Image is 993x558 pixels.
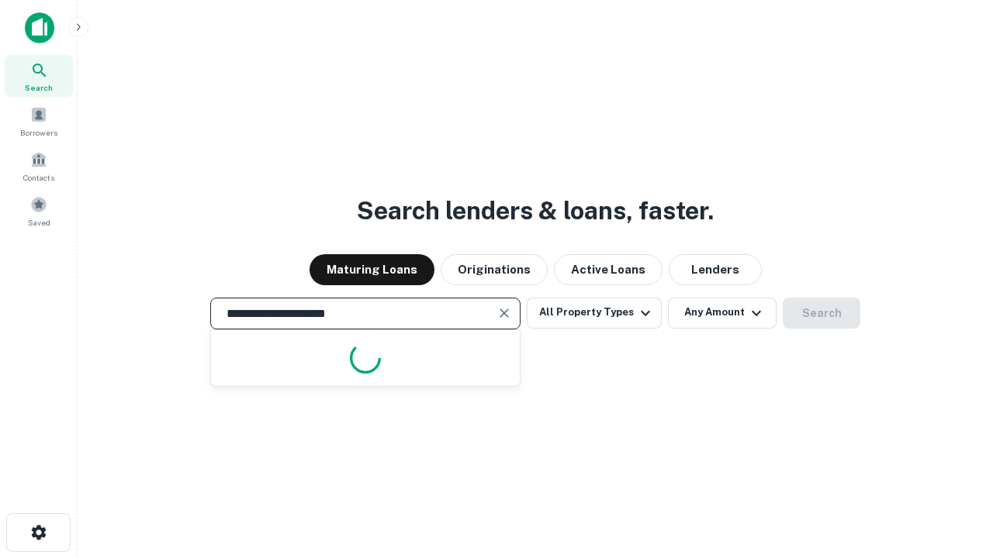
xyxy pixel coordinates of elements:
[527,298,662,329] button: All Property Types
[25,81,53,94] span: Search
[23,171,54,184] span: Contacts
[5,100,73,142] a: Borrowers
[915,434,993,508] iframe: Chat Widget
[357,192,714,229] h3: Search lenders & loans, faster.
[20,126,57,139] span: Borrowers
[493,302,515,324] button: Clear
[669,254,762,285] button: Lenders
[5,55,73,97] a: Search
[5,145,73,187] a: Contacts
[554,254,663,285] button: Active Loans
[25,12,54,43] img: capitalize-icon.png
[441,254,548,285] button: Originations
[5,190,73,232] a: Saved
[310,254,434,285] button: Maturing Loans
[668,298,777,329] button: Any Amount
[28,216,50,229] span: Saved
